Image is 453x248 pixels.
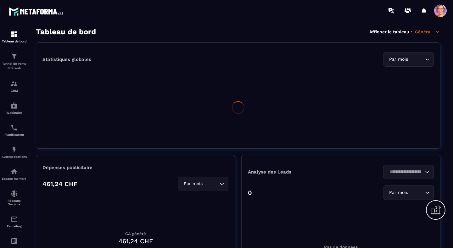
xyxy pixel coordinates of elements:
p: 0 [248,189,252,196]
p: Réseaux Sociaux [2,199,27,206]
h3: Tableau de bord [36,27,96,36]
a: emailemailE-mailing [2,211,27,233]
p: Planificateur [2,133,27,136]
a: formationformationTableau de bord [2,26,27,48]
img: formation [10,30,18,38]
input: Search for option [204,180,218,187]
a: automationsautomationsEspace membre [2,163,27,185]
div: Search for option [178,177,228,191]
img: accountant [10,237,18,245]
input: Search for option [388,168,423,175]
a: automationsautomationsAutomatisations [2,141,27,163]
input: Search for option [409,56,423,63]
div: Search for option [383,185,434,200]
p: Général [415,29,440,35]
p: Tunnel de vente Site web [2,62,27,70]
p: Espace membre [2,177,27,180]
a: social-networksocial-networkRéseaux Sociaux [2,185,27,211]
a: formationformationCRM [2,75,27,97]
p: Statistiques globales [42,57,91,62]
p: E-mailing [2,224,27,228]
p: 461,24 CHF [42,180,77,188]
img: automations [10,146,18,153]
p: Analyse des Leads [248,169,341,175]
span: Par mois [182,180,204,187]
p: Afficher le tableau : [369,29,412,34]
p: Dépenses publicitaire [42,165,228,170]
p: Webinaire [2,111,27,114]
img: email [10,215,18,223]
p: Automatisations [2,155,27,158]
a: automationsautomationsWebinaire [2,97,27,119]
input: Search for option [409,189,423,196]
img: automations [10,102,18,109]
span: Par mois [388,189,409,196]
p: Tableau de bord [2,40,27,43]
img: formation [10,80,18,87]
img: automations [10,168,18,175]
span: Par mois [388,56,409,63]
img: formation [10,52,18,60]
img: social-network [10,190,18,197]
a: schedulerschedulerPlanificateur [2,119,27,141]
div: Search for option [383,52,434,67]
img: scheduler [10,124,18,131]
div: Search for option [383,165,434,179]
a: formationformationTunnel de vente Site web [2,48,27,75]
img: logo [9,6,65,17]
p: CRM [2,89,27,92]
